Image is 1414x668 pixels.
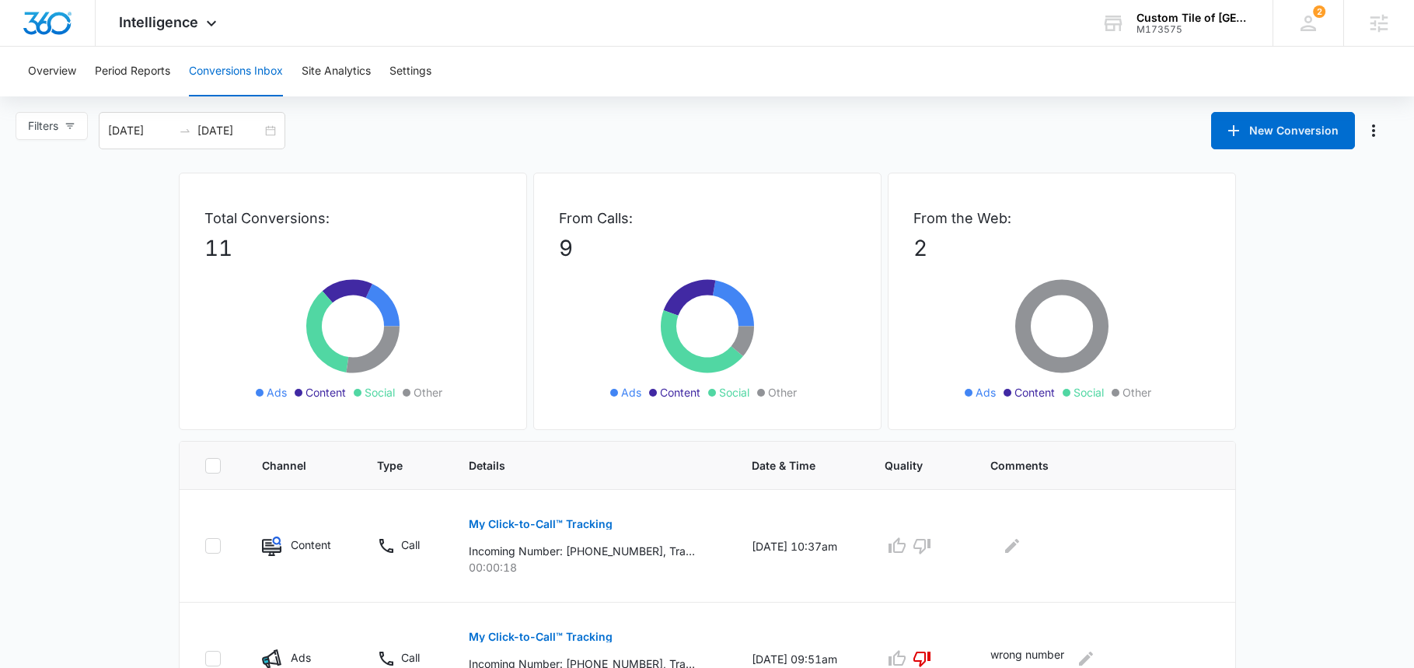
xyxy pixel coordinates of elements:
[401,537,420,553] p: Call
[389,47,431,96] button: Settings
[469,543,695,559] p: Incoming Number: [PHONE_NUMBER], Tracking Number: [PHONE_NUMBER], Ring To: [PHONE_NUMBER], Caller...
[197,122,262,139] input: End date
[621,384,641,400] span: Ads
[16,112,88,140] button: Filters
[291,537,331,553] p: Content
[1313,5,1325,18] div: notifications count
[1122,384,1151,400] span: Other
[377,457,409,474] span: Type
[414,384,442,400] span: Other
[913,232,1210,264] p: 2
[1136,12,1250,24] div: account name
[719,384,749,400] span: Social
[1074,384,1104,400] span: Social
[365,384,395,400] span: Social
[305,384,346,400] span: Content
[1136,24,1250,35] div: account id
[262,457,316,474] span: Channel
[95,47,170,96] button: Period Reports
[204,208,501,229] p: Total Conversions:
[28,117,58,135] span: Filters
[302,47,371,96] button: Site Analytics
[291,649,311,666] p: Ads
[976,384,996,400] span: Ads
[768,384,797,400] span: Other
[733,490,866,603] td: [DATE] 10:37am
[469,618,613,656] button: My Click-to-Call™ Tracking
[469,457,692,474] span: Details
[559,208,856,229] p: From Calls:
[401,649,420,666] p: Call
[913,208,1210,229] p: From the Web:
[660,384,700,400] span: Content
[752,457,825,474] span: Date & Time
[469,519,613,530] p: My Click-to-Call™ Tracking
[179,124,191,137] span: swap-right
[559,232,856,264] p: 9
[179,124,191,137] span: to
[119,14,198,30] span: Intelligence
[1211,112,1355,149] button: New Conversion
[1313,5,1325,18] span: 2
[1014,384,1055,400] span: Content
[1000,533,1025,558] button: Edit Comments
[469,631,613,642] p: My Click-to-Call™ Tracking
[204,232,501,264] p: 11
[189,47,283,96] button: Conversions Inbox
[108,122,173,139] input: Start date
[990,457,1188,474] span: Comments
[28,47,76,96] button: Overview
[885,457,930,474] span: Quality
[267,384,287,400] span: Ads
[469,505,613,543] button: My Click-to-Call™ Tracking
[469,559,714,575] p: 00:00:18
[1361,118,1386,143] button: Manage Numbers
